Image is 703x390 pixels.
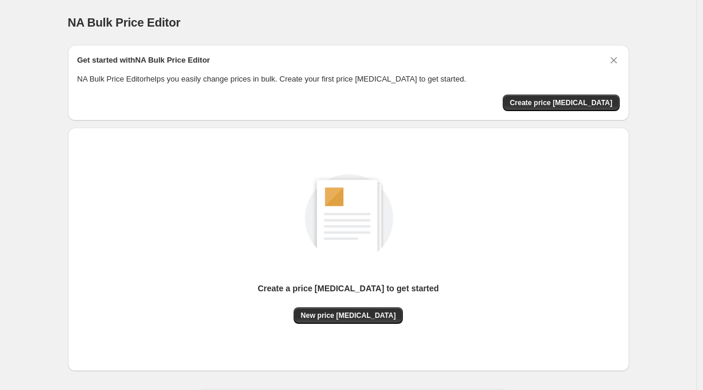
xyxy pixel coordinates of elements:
[77,73,620,85] p: NA Bulk Price Editor helps you easily change prices in bulk. Create your first price [MEDICAL_DAT...
[258,282,439,294] p: Create a price [MEDICAL_DATA] to get started
[294,307,403,324] button: New price [MEDICAL_DATA]
[510,98,613,108] span: Create price [MEDICAL_DATA]
[68,16,181,29] span: NA Bulk Price Editor
[608,54,620,66] button: Dismiss card
[301,311,396,320] span: New price [MEDICAL_DATA]
[503,95,620,111] button: Create price change job
[77,54,210,66] h2: Get started with NA Bulk Price Editor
